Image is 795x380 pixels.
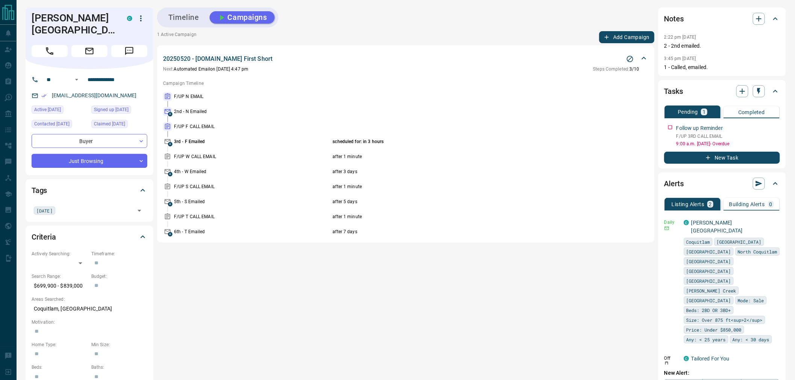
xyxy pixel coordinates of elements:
p: 3rd - F Emailed [174,138,331,145]
p: scheduled for: in 3 hours [333,138,594,145]
p: Completed [738,110,765,115]
p: 0 [769,202,772,207]
div: Mon Oct 13 2025 [32,106,88,116]
span: A [168,202,172,207]
p: Daily [664,219,679,226]
svg: Email [664,226,670,231]
p: New Alert: [664,369,780,377]
p: F/UP 3RD CALL EMAIL [676,133,780,140]
span: North Coquitlam [738,248,777,255]
span: Steps Completed: [593,66,630,72]
p: F/UP W CALL EMAIL [174,153,331,160]
span: Size: Over 875 ft<sup>2</sup> [686,316,763,324]
p: 2 [709,202,712,207]
p: Building Alerts [729,202,765,207]
div: Criteria [32,228,147,246]
a: Tailored For You [691,356,730,362]
span: [GEOGRAPHIC_DATA] [686,267,731,275]
div: Just Browsing [32,154,147,168]
p: 9:00 a.m. [DATE] - Overdue [676,140,780,147]
p: Min Size: [91,341,147,348]
span: Active [DATE] [34,106,61,113]
span: [GEOGRAPHIC_DATA] [717,238,762,246]
span: A [168,172,172,176]
p: 5th - S Emailed [174,198,331,205]
p: after 1 minute [333,183,594,190]
p: 2:22 pm [DATE] [664,35,696,40]
p: Search Range: [32,273,88,280]
p: Automated Email on [DATE] 4:47 pm [163,66,248,72]
p: 2nd - N Emailed [174,108,331,115]
span: Price: Under $850,000 [686,326,742,333]
span: [GEOGRAPHIC_DATA] [686,297,731,304]
button: Open [134,205,145,216]
h2: Notes [664,13,684,25]
p: 1 Active Campaign [157,31,196,43]
div: Alerts [664,175,780,193]
a: [PERSON_NAME][GEOGRAPHIC_DATA] [691,220,743,234]
div: Buyer [32,134,147,148]
h2: Alerts [664,178,684,190]
p: Pending [678,109,698,115]
span: [PERSON_NAME] Creek [686,287,736,294]
button: New Task [664,152,780,164]
p: Beds: [32,364,88,371]
h2: Tags [32,184,47,196]
span: A [168,232,172,237]
p: Off [664,355,679,362]
p: Listing Alerts [672,202,704,207]
span: Claimed [DATE] [94,120,125,128]
span: A [168,112,172,116]
p: 4th - W Emailed [174,168,331,175]
p: after 7 days [333,228,594,235]
h2: Criteria [32,231,56,243]
p: Actively Searching: [32,250,88,257]
span: A [168,142,172,146]
p: $699,900 - $839,000 [32,280,88,292]
span: [GEOGRAPHIC_DATA] [686,258,731,265]
span: Email [71,45,107,57]
span: Message [111,45,147,57]
span: [GEOGRAPHIC_DATA] [686,277,731,285]
p: 3 / 10 [593,66,639,72]
h1: [PERSON_NAME][GEOGRAPHIC_DATA] [32,12,116,36]
button: Open [72,75,81,84]
p: Campaign Timeline [163,80,648,87]
p: F/UP T CALL EMAIL [174,213,331,220]
div: Sat Oct 11 2025 [91,120,147,130]
p: Areas Searched: [32,296,147,303]
div: Tags [32,181,147,199]
div: Sat Oct 11 2025 [91,106,147,116]
span: [DATE] [36,207,53,214]
p: Budget: [91,273,147,280]
div: Tasks [664,82,780,100]
p: F/UP F CALL EMAIL [174,123,331,130]
div: condos.ca [127,16,132,21]
p: Home Type: [32,341,88,348]
p: Coquitlam, [GEOGRAPHIC_DATA] [32,303,147,315]
span: Any: < 25 years [686,336,726,343]
span: Contacted [DATE] [34,120,70,128]
p: Timeframe: [91,250,147,257]
h2: Tasks [664,85,683,97]
span: Next: [163,66,174,72]
a: [EMAIL_ADDRESS][DOMAIN_NAME] [52,92,137,98]
p: Baths: [91,364,147,371]
svg: Push Notification Only [664,362,670,367]
div: 20250520 - [DOMAIN_NAME] First ShortStop CampaignNext:Automated Emailon [DATE] 4:47 pmSteps Compl... [163,53,648,74]
span: Call [32,45,68,57]
p: after 1 minute [333,153,594,160]
span: [GEOGRAPHIC_DATA] [686,248,731,255]
p: F/UP N EMAIL [174,93,331,100]
p: 20250520 - [DOMAIN_NAME] First Short [163,54,272,63]
button: Add Campaign [599,31,654,43]
p: 1 - Called, emailed. [664,63,780,71]
p: 6th - T Emailed [174,228,331,235]
button: Campaigns [210,11,275,24]
p: 1 [703,109,706,115]
div: condos.ca [684,220,689,225]
span: Any: < 30 days [733,336,769,343]
p: Follow up Reminder [676,124,723,132]
p: 2 - 2nd emailed. [664,42,780,50]
p: after 5 days [333,198,594,205]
